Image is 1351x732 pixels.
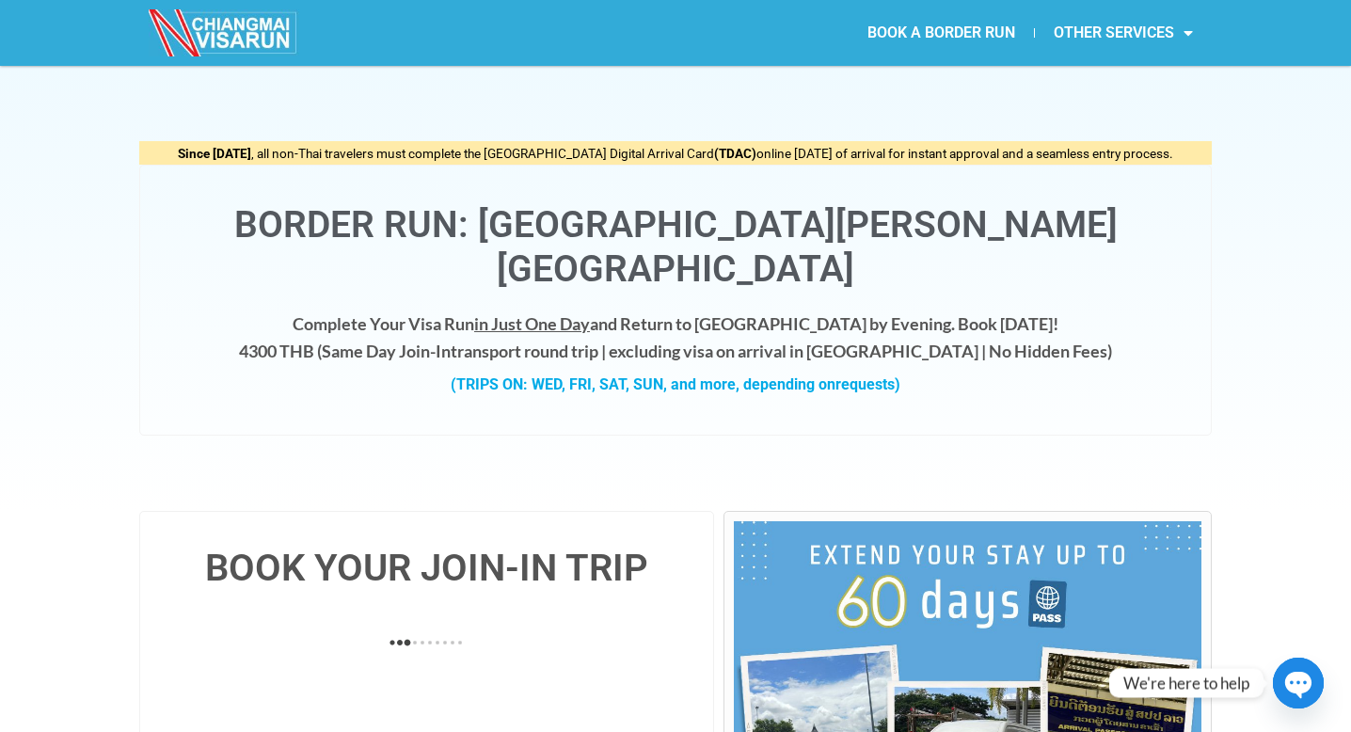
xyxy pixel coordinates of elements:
span: , all non-Thai travelers must complete the [GEOGRAPHIC_DATA] Digital Arrival Card online [DATE] o... [178,146,1173,161]
h4: BOOK YOUR JOIN-IN TRIP [159,549,694,587]
span: requests) [835,375,900,393]
h4: Complete Your Visa Run and Return to [GEOGRAPHIC_DATA] by Evening. Book [DATE]! 4300 THB ( transp... [159,310,1192,365]
span: in Just One Day [474,313,590,334]
strong: Since [DATE] [178,146,251,161]
strong: (TRIPS ON: WED, FRI, SAT, SUN, and more, depending on [451,375,900,393]
h1: Border Run: [GEOGRAPHIC_DATA][PERSON_NAME][GEOGRAPHIC_DATA] [159,203,1192,292]
strong: Same Day Join-In [322,341,451,361]
nav: Menu [675,11,1212,55]
a: OTHER SERVICES [1035,11,1212,55]
a: BOOK A BORDER RUN [849,11,1034,55]
strong: (TDAC) [714,146,756,161]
